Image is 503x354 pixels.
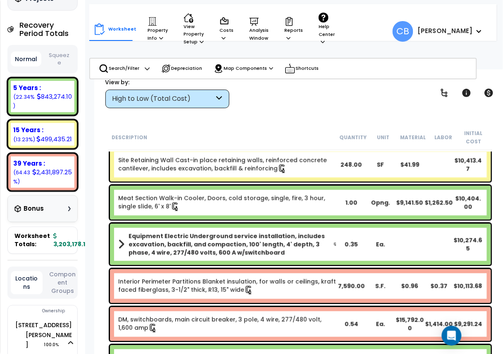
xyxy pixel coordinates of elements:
p: Help Center [319,12,335,46]
div: $0.96 [395,282,424,290]
div: Ea. [366,320,395,328]
div: $10,274.65 [453,236,483,253]
b: 5 Years : [13,83,41,92]
p: Property Info [148,17,168,42]
div: $41.99 [395,161,424,169]
b: 15 Years : [13,126,43,134]
div: 1.00 [337,199,366,207]
button: Component Groups [47,270,79,296]
div: 499,435.21 [36,135,72,143]
div: $10,113.68 [453,282,483,290]
div: High to Low (Total Cost) [112,94,215,104]
a: Assembly Title [118,232,337,257]
div: 2,431,897.25 [32,168,72,176]
button: Normal [11,52,41,67]
div: 0.54 [337,320,366,328]
p: Reports [284,17,303,42]
div: 0.35 [337,240,366,249]
a: Individual Item [118,194,337,211]
div: $9,291.24 [453,320,483,328]
div: $1,414.00 [424,320,453,328]
div: 843,274.10 [37,92,72,101]
span: Worksheet Totals: [14,232,50,249]
div: SF [366,161,395,169]
small: Labor [435,134,453,141]
div: S.F. [366,282,395,290]
small: (22.34%) [13,93,35,109]
small: Quantity [339,134,367,141]
p: View Property Setup [184,13,204,46]
div: $0.37 [424,282,453,290]
p: Costs [219,17,234,42]
div: Depreciation [157,59,207,78]
div: Open Intercom Messenger [442,326,462,346]
b: Equipment Electric Underground service installation, includes excavation, backfill, and compactio... [129,232,334,257]
b: [PERSON_NAME] [417,26,472,35]
button: Squeeze [43,48,75,70]
span: CB [393,21,413,42]
small: Unit [377,134,389,141]
div: $9,141.50 [395,199,424,207]
span: 100.0% [44,340,66,350]
div: $15,792.00 [395,316,424,333]
div: $10,413.47 [453,157,483,173]
h4: Recovery Period Totals [19,21,78,38]
div: $10,404.00 [453,195,483,211]
p: Analysis Window [249,17,269,42]
small: Material [400,134,426,141]
b: 3,203,178.15 [53,232,89,249]
div: Ea. [366,240,395,249]
small: (64.43%) [13,169,30,185]
b: 39 Years : [13,159,45,168]
a: Individual Item [118,316,337,333]
a: Individual Item [118,278,337,295]
div: Opng. [366,199,395,207]
p: Map Components [214,64,273,74]
p: Depreciation [161,64,202,74]
p: Worksheet [108,25,136,33]
button: Locations [11,271,43,295]
div: View by: [105,78,229,86]
small: Description [112,134,148,141]
h3: Bonus [24,206,44,213]
div: Shortcuts [280,59,323,78]
small: Initial Cost [465,130,483,145]
a: [STREET_ADDRESS][PERSON_NAME] 100.0% [15,321,72,349]
div: $1,262.50 [424,199,453,207]
div: 248.00 [337,161,366,169]
p: Shortcuts [285,63,319,74]
div: 7,590.00 [337,282,366,290]
p: Search/Filter [99,64,139,74]
small: (13.23%) [13,136,35,143]
div: Ownership [24,306,77,316]
a: Individual Item [118,156,337,173]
